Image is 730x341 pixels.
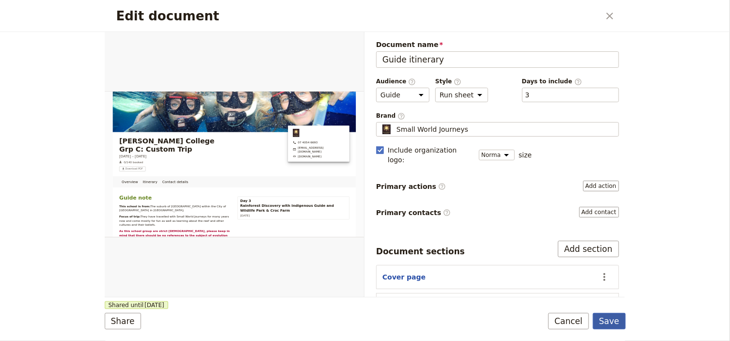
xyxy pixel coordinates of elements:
button: Close dialog [602,8,618,24]
span: ​ [438,183,446,190]
span: ​ [454,78,461,85]
select: size [479,150,515,160]
span: [DATE] – [DATE] [35,149,100,161]
span: Rainforest Discovery with Indigenous Guide and Wildlife Park & Croc Farm [324,267,579,290]
span: Shared until [105,301,168,309]
a: www.smallworldjourneys.com.au [450,150,570,160]
span: The suburb of [GEOGRAPHIC_DATA] within the City of [GEOGRAPHIC_DATA] in [GEOGRAPHIC_DATA], [35,270,292,288]
button: Add section [558,241,619,257]
select: Style​ [435,88,488,102]
button: Cancel [548,313,589,329]
span: ​ [408,78,416,85]
span: Day 3 [324,255,350,267]
span: size [519,150,532,160]
button: Primary actions​ [583,181,619,191]
span: ​ [443,209,451,217]
input: Document name [376,51,619,68]
span: Brand [376,112,619,120]
button: Primary contacts​ [579,207,619,217]
img: Profile [381,124,393,134]
span: 07 4054 6693 [450,117,570,127]
span: [DATE] [144,301,164,309]
span: 07 4054 6693 [462,117,509,127]
span: ​ [574,78,582,85]
span: [DATE] [324,293,347,300]
span: ​ [397,112,405,119]
h2: Edit document [116,9,600,23]
select: Audience​ [376,88,429,102]
span: Style [435,77,488,86]
span: Small World Journeys [397,124,468,134]
span: Primary actions [376,182,446,191]
span: Include organization logo : [388,145,473,165]
span: Guide note [35,247,113,262]
button: Actions [596,297,613,313]
button: Share [105,313,141,329]
button: Actions [596,269,613,285]
button: Cover page [382,272,426,282]
button: ​Download PDF [35,179,98,191]
span: 0/140 booked [46,164,92,173]
a: Contact details [132,202,206,230]
button: Days to include​Clear input [525,90,530,100]
span: Document name [376,40,619,49]
span: Audience [376,77,429,86]
a: Itinerary [85,202,132,230]
span: [DOMAIN_NAME] [462,150,519,160]
a: Overview [35,202,85,230]
span: Download PDF [49,181,92,189]
img: Small World Journeys logo [450,89,466,108]
span: [EMAIL_ADDRESS][DOMAIN_NAME] [462,129,570,148]
span: Primary contacts [376,208,451,217]
strong: Focus of trip: [35,295,86,303]
div: Document sections [376,246,465,257]
strong: This school is from: [35,270,110,278]
a: groups@smallworldjourneys.com.au [450,129,570,148]
button: Save [593,313,626,329]
span: They have travelled with Small World Journeys for many years now and come mostly for fun as well ... [35,295,300,323]
span: Days to include [522,77,619,86]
